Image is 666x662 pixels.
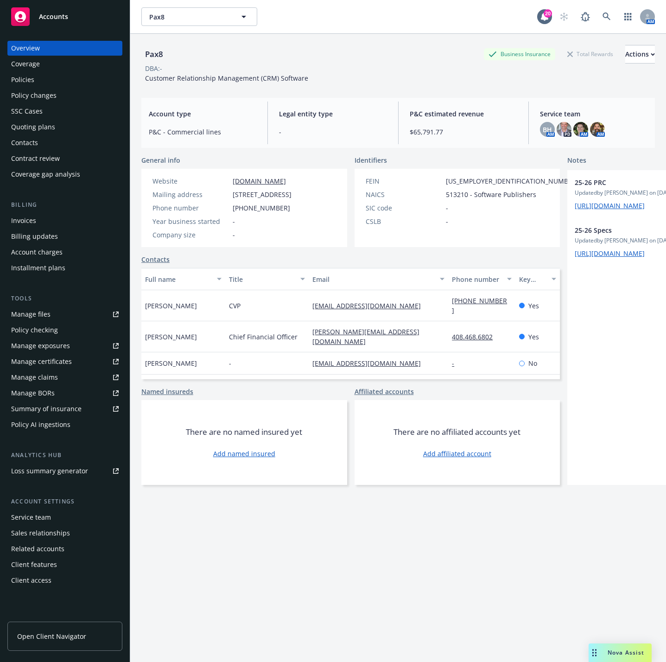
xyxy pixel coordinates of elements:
[279,109,387,119] span: Legal entity type
[7,4,122,30] a: Accounts
[312,301,428,310] a: [EMAIL_ADDRESS][DOMAIN_NAME]
[7,417,122,432] a: Policy AI ingestions
[145,358,197,368] span: [PERSON_NAME]
[145,74,308,83] span: Customer Relationship Management (CRM) Software
[452,332,500,341] a: 408.468.6802
[11,557,57,572] div: Client features
[7,557,122,572] a: Client features
[7,338,122,353] a: Manage exposures
[355,155,387,165] span: Identifiers
[11,541,64,556] div: Related accounts
[233,190,292,199] span: [STREET_ADDRESS]
[11,72,34,87] div: Policies
[17,631,86,641] span: Open Client Navigator
[7,167,122,182] a: Coverage gap analysis
[528,301,539,311] span: Yes
[625,45,655,64] button: Actions
[7,401,122,416] a: Summary of insurance
[7,573,122,588] a: Client access
[186,426,302,438] span: There are no named insured yet
[152,176,229,186] div: Website
[540,109,647,119] span: Service team
[229,301,241,311] span: CVP
[543,125,552,134] span: BH
[11,573,51,588] div: Client access
[7,354,122,369] a: Manage certificates
[7,307,122,322] a: Manage files
[7,541,122,556] a: Related accounts
[575,249,645,258] a: [URL][DOMAIN_NAME]
[312,274,434,284] div: Email
[589,643,652,662] button: Nova Assist
[233,230,235,240] span: -
[573,122,588,137] img: photo
[7,261,122,275] a: Installment plans
[7,245,122,260] a: Account charges
[448,268,515,290] button: Phone number
[589,643,600,662] div: Drag to move
[7,386,122,401] a: Manage BORs
[229,274,295,284] div: Title
[563,48,618,60] div: Total Rewards
[11,464,88,478] div: Loss summary generator
[7,72,122,87] a: Policies
[7,526,122,541] a: Sales relationships
[519,274,546,284] div: Key contact
[145,64,162,73] div: DBA: -
[7,151,122,166] a: Contract review
[11,229,58,244] div: Billing updates
[233,203,290,213] span: [PHONE_NUMBER]
[11,104,43,119] div: SSC Cases
[11,401,82,416] div: Summary of insurance
[312,327,419,346] a: [PERSON_NAME][EMAIL_ADDRESS][DOMAIN_NAME]
[11,307,51,322] div: Manage files
[225,268,309,290] button: Title
[141,255,170,264] a: Contacts
[149,12,229,22] span: Pax8
[7,510,122,525] a: Service team
[233,216,235,226] span: -
[544,9,552,18] div: 20
[11,338,70,353] div: Manage exposures
[309,268,448,290] button: Email
[141,48,167,60] div: Pax8
[355,387,414,396] a: Affiliated accounts
[452,359,462,368] a: -
[11,245,63,260] div: Account charges
[446,203,448,213] span: -
[567,155,586,166] span: Notes
[7,323,122,337] a: Policy checking
[149,109,256,119] span: Account type
[149,127,256,137] span: P&C - Commercial lines
[11,510,51,525] div: Service team
[576,7,595,26] a: Report a Bug
[152,190,229,199] div: Mailing address
[11,323,58,337] div: Policy checking
[141,155,180,165] span: General info
[7,120,122,134] a: Quoting plans
[11,120,55,134] div: Quoting plans
[141,7,257,26] button: Pax8
[213,449,275,458] a: Add named insured
[452,274,501,284] div: Phone number
[152,230,229,240] div: Company size
[152,203,229,213] div: Phone number
[446,190,536,199] span: 513210 - Software Publishers
[11,354,72,369] div: Manage certificates
[7,88,122,103] a: Policy changes
[11,151,60,166] div: Contract review
[11,135,38,150] div: Contacts
[7,370,122,385] a: Manage claims
[619,7,637,26] a: Switch app
[7,229,122,244] a: Billing updates
[410,127,517,137] span: $65,791.77
[366,216,442,226] div: CSLB
[7,200,122,210] div: Billing
[145,301,197,311] span: [PERSON_NAME]
[590,122,605,137] img: photo
[11,386,55,401] div: Manage BORs
[410,109,517,119] span: P&C estimated revenue
[446,176,578,186] span: [US_EMPLOYER_IDENTIFICATION_NUMBER]
[555,7,573,26] a: Start snowing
